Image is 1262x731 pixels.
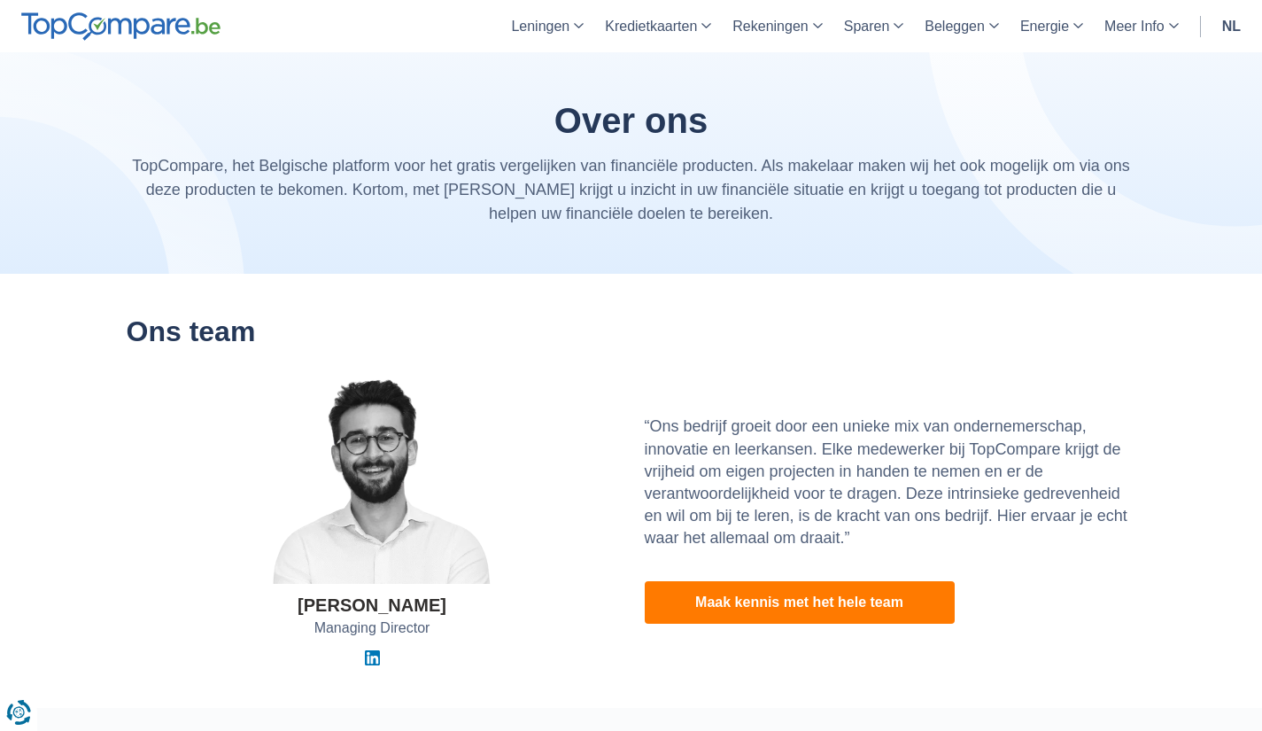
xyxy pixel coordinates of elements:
h1: Over ons [127,101,1136,140]
p: TopCompare, het Belgische platform voor het gratis vergelijken van financiële producten. Als make... [127,154,1136,226]
a: Maak kennis met het hele team [645,581,955,624]
h2: Ons team [127,316,1136,347]
p: “Ons bedrijf groeit door een unieke mix van ondernemerschap, innovatie en leerkansen. Elke medewe... [645,416,1136,549]
span: Managing Director [314,618,430,639]
img: Elvedin Vejzovic [230,374,514,584]
img: TopCompare [21,12,221,41]
div: [PERSON_NAME] [298,593,446,618]
img: Linkedin Elvedin Vejzovic [365,650,380,665]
